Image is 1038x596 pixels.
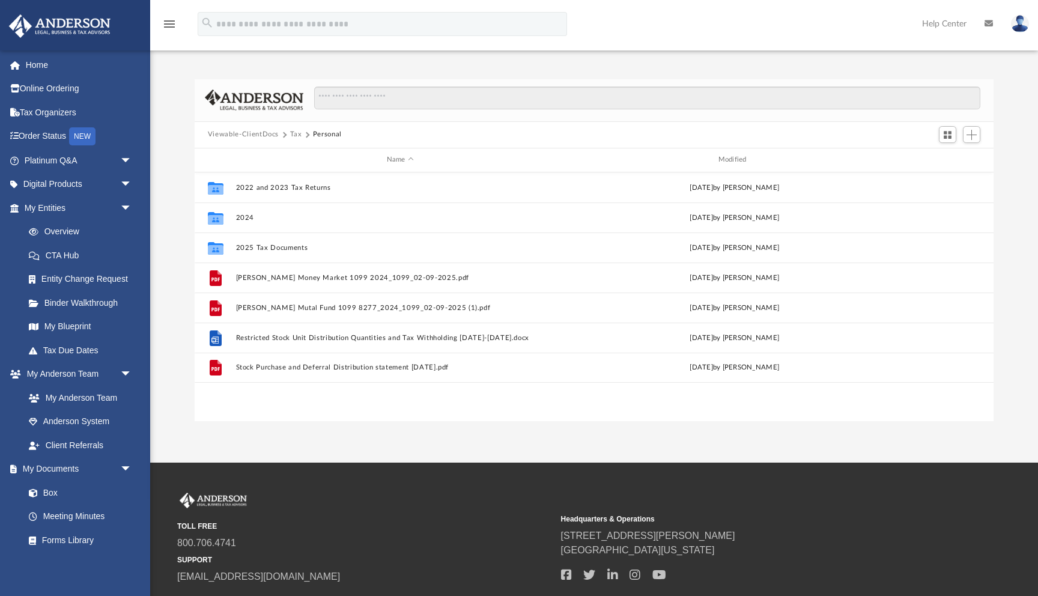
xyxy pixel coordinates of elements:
div: [DATE] by [PERSON_NAME] [570,362,899,373]
div: Name [235,154,564,165]
span: arrow_drop_down [120,362,144,387]
a: Forms Library [17,528,138,552]
button: Add [963,126,981,143]
a: 800.706.4741 [177,538,236,548]
input: Search files and folders [314,87,981,109]
a: CTA Hub [17,243,150,267]
a: Tax Due Dates [17,338,150,362]
i: search [201,16,214,29]
button: [PERSON_NAME] Money Market 1099 2024_1099_02-09-2025.pdf [235,274,565,282]
img: Anderson Advisors Platinum Portal [5,14,114,38]
small: SUPPORT [177,555,553,565]
a: My Blueprint [17,315,144,339]
a: [EMAIL_ADDRESS][DOMAIN_NAME] [177,571,340,582]
div: [DATE] by [PERSON_NAME] [570,302,899,313]
button: Personal [313,129,342,140]
button: Restricted Stock Unit Distribution Quantities and Tax Withholding [DATE]-[DATE].docx [235,334,565,342]
span: arrow_drop_down [120,148,144,173]
div: [DATE] by [PERSON_NAME] [570,212,899,223]
a: Home [8,53,150,77]
button: 2022 and 2023 Tax Returns [235,184,565,192]
a: [GEOGRAPHIC_DATA][US_STATE] [561,545,715,555]
div: grid [195,172,994,422]
div: [DATE] by [PERSON_NAME] [570,242,899,253]
div: id [904,154,988,165]
div: Modified [569,154,899,165]
div: [DATE] by [PERSON_NAME] [570,182,899,193]
a: Online Ordering [8,77,150,101]
a: Tax Organizers [8,100,150,124]
img: Anderson Advisors Platinum Portal [177,493,249,508]
a: Order StatusNEW [8,124,150,149]
div: [DATE] by [PERSON_NAME] [570,332,899,343]
a: Entity Change Request [17,267,150,291]
span: arrow_drop_down [120,457,144,482]
img: User Pic [1011,15,1029,32]
i: menu [162,17,177,31]
div: [DATE] by [PERSON_NAME] [570,272,899,283]
a: Box [17,481,138,505]
span: arrow_drop_down [120,172,144,197]
a: Platinum Q&Aarrow_drop_down [8,148,150,172]
a: menu [162,23,177,31]
a: Meeting Minutes [17,505,144,529]
a: Digital Productsarrow_drop_down [8,172,150,196]
a: Overview [17,220,150,244]
div: id [200,154,230,165]
button: 2024 [235,214,565,222]
a: Notarize [17,552,144,576]
button: [PERSON_NAME] Mutal Fund 1099 8277_2024_1099_02-09-2025 (1).pdf [235,304,565,312]
a: Client Referrals [17,433,144,457]
span: arrow_drop_down [120,196,144,220]
a: Anderson System [17,410,144,434]
a: [STREET_ADDRESS][PERSON_NAME] [561,531,735,541]
button: Stock Purchase and Deferral Distribution statement [DATE].pdf [235,363,565,371]
a: Binder Walkthrough [17,291,150,315]
small: Headquarters & Operations [561,514,936,525]
button: 2025 Tax Documents [235,244,565,252]
button: Viewable-ClientDocs [208,129,279,140]
a: My Documentsarrow_drop_down [8,457,144,481]
small: TOLL FREE [177,521,553,532]
button: Tax [290,129,302,140]
a: My Anderson Team [17,386,138,410]
a: My Entitiesarrow_drop_down [8,196,150,220]
a: My Anderson Teamarrow_drop_down [8,362,144,386]
button: Switch to Grid View [939,126,957,143]
div: NEW [69,127,96,145]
